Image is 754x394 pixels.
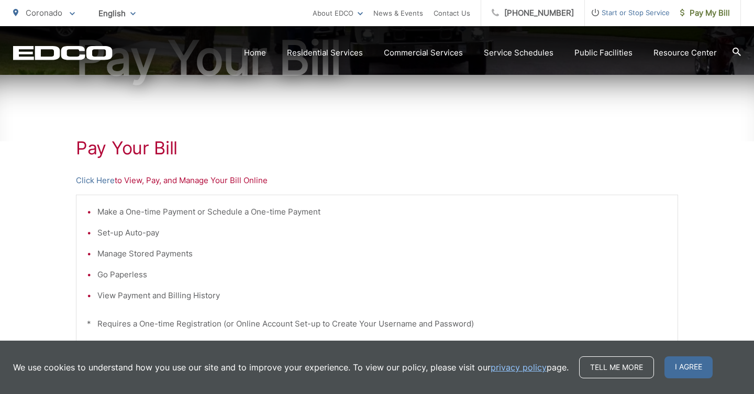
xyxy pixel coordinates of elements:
[244,47,266,59] a: Home
[97,268,667,281] li: Go Paperless
[97,289,667,302] li: View Payment and Billing History
[434,7,470,19] a: Contact Us
[384,47,463,59] a: Commercial Services
[664,356,713,378] span: I agree
[97,206,667,218] li: Make a One-time Payment or Schedule a One-time Payment
[373,7,423,19] a: News & Events
[287,47,363,59] a: Residential Services
[491,361,547,374] a: privacy policy
[26,8,62,18] span: Coronado
[680,7,730,19] span: Pay My Bill
[13,46,113,60] a: EDCD logo. Return to the homepage.
[313,7,363,19] a: About EDCO
[653,47,717,59] a: Resource Center
[76,174,678,187] p: to View, Pay, and Manage Your Bill Online
[97,247,667,260] li: Manage Stored Payments
[76,138,678,159] h1: Pay Your Bill
[76,174,115,187] a: Click Here
[579,356,654,378] a: Tell me more
[97,227,667,239] li: Set-up Auto-pay
[484,47,553,59] a: Service Schedules
[91,4,143,22] span: English
[13,361,569,374] p: We use cookies to understand how you use our site and to improve your experience. To view our pol...
[574,47,633,59] a: Public Facilities
[87,318,667,330] p: * Requires a One-time Registration (or Online Account Set-up to Create Your Username and Password)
